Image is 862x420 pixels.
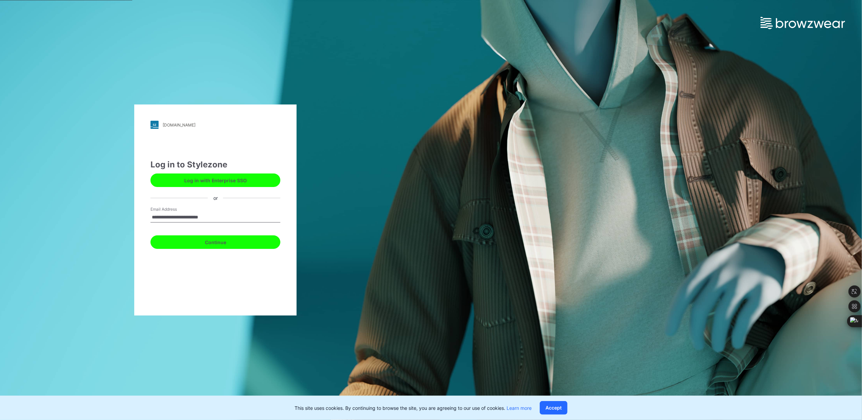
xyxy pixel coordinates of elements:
[150,121,280,129] a: [DOMAIN_NAME]
[150,206,198,212] label: Email Address
[150,235,280,249] button: Continue
[540,401,567,415] button: Accept
[507,405,532,411] a: Learn more
[150,173,280,187] button: Log in with Enterprise SSO
[295,404,532,412] p: This site uses cookies. By continuing to browse the site, you are agreeing to our use of cookies.
[761,17,845,29] img: browzwear-logo.e42bd6dac1945053ebaf764b6aa21510.svg
[208,194,223,202] div: or
[163,122,195,127] div: [DOMAIN_NAME]
[150,159,280,171] div: Log in to Stylezone
[150,121,159,129] img: stylezone-logo.562084cfcfab977791bfbf7441f1a819.svg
